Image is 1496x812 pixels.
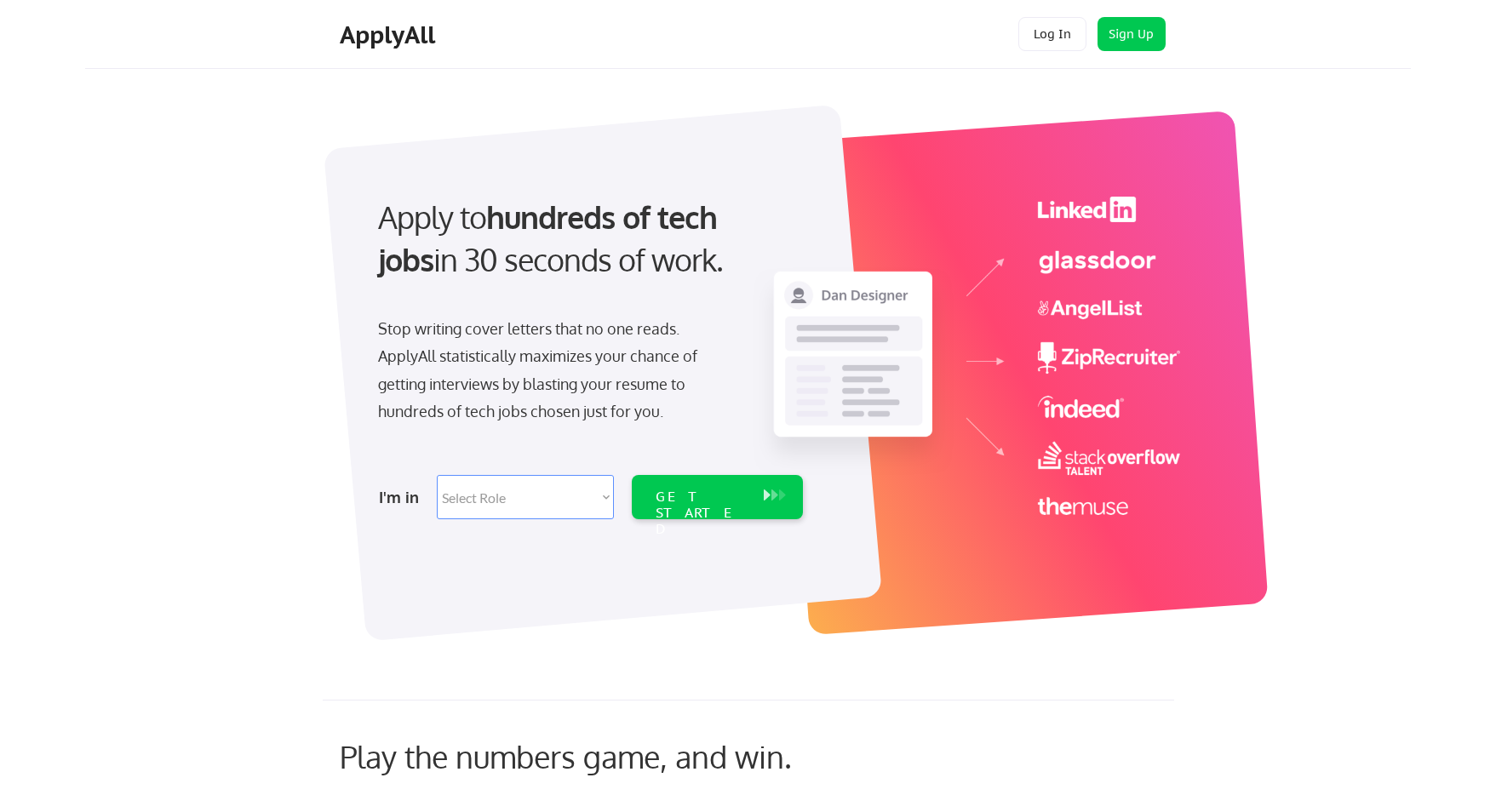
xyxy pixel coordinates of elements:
[656,489,747,538] div: GET STARTED
[378,315,728,426] div: Stop writing cover letters that no one reads. ApplyAll statistically maximizes your chance of get...
[1098,17,1166,51] button: Sign Up
[378,197,725,278] strong: hundreds of tech jobs
[379,483,427,511] div: I'm in
[378,196,796,282] div: Apply to in 30 seconds of work.
[340,20,440,49] div: ApplyAll
[340,738,868,775] div: Play the numbers game, and win.
[1018,17,1086,51] button: Log In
